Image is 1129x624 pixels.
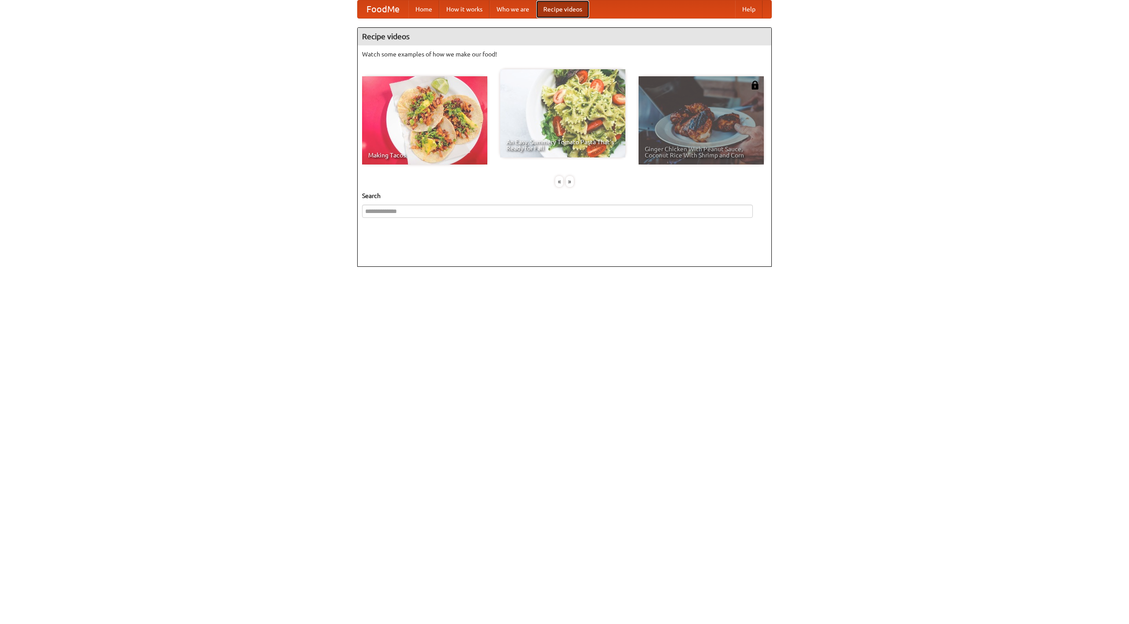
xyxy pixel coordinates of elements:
a: Help [735,0,763,18]
a: An Easy, Summery Tomato Pasta That's Ready for Fall [500,69,625,157]
a: Who we are [490,0,536,18]
h4: Recipe videos [358,28,771,45]
div: « [555,176,563,187]
a: How it works [439,0,490,18]
a: FoodMe [358,0,408,18]
h5: Search [362,191,767,200]
div: » [566,176,574,187]
span: An Easy, Summery Tomato Pasta That's Ready for Fall [506,139,619,151]
a: Recipe videos [536,0,589,18]
p: Watch some examples of how we make our food! [362,50,767,59]
img: 483408.png [751,81,759,90]
a: Making Tacos [362,76,487,164]
a: Home [408,0,439,18]
span: Making Tacos [368,152,481,158]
